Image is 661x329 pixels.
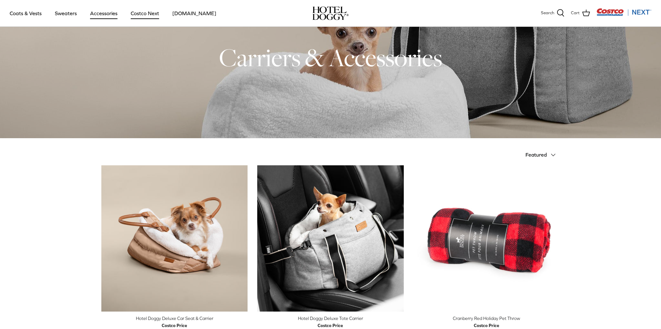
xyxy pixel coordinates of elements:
[413,165,560,312] a: Cranberry Red Holiday Pet Throw
[125,2,165,24] a: Costco Next
[571,9,590,17] a: Cart
[257,315,403,322] div: Hotel Doggy Deluxe Tote Carrier
[318,322,343,329] div: Costco Price
[101,42,560,73] h1: Carriers & Accessories
[101,165,248,312] a: Hotel Doggy Deluxe Car Seat & Carrier
[525,148,560,162] button: Featured
[474,322,499,329] div: Costco Price
[257,165,403,312] a: Hotel Doggy Deluxe Tote Carrier
[541,10,554,16] span: Search
[413,315,560,322] div: Cranberry Red Holiday Pet Throw
[525,152,547,158] span: Featured
[4,2,47,24] a: Coats & Vests
[49,2,83,24] a: Sweaters
[84,2,123,24] a: Accessories
[167,2,222,24] a: [DOMAIN_NAME]
[312,6,349,20] a: hoteldoggy.com hoteldoggycom
[596,12,651,17] a: Visit Costco Next
[541,9,564,17] a: Search
[101,315,248,322] div: Hotel Doggy Deluxe Car Seat & Carrier
[162,322,187,329] div: Costco Price
[312,6,349,20] img: hoteldoggycom
[571,10,580,16] span: Cart
[596,8,651,16] img: Costco Next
